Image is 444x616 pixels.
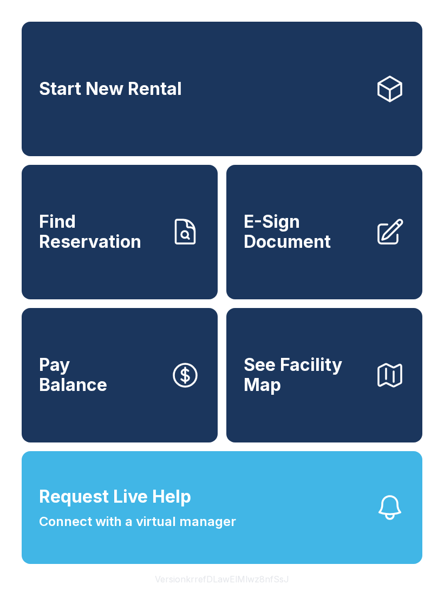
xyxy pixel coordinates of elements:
span: Find Reservation [39,212,161,252]
a: Find Reservation [22,165,218,299]
button: See Facility Map [226,308,422,442]
button: Request Live HelpConnect with a virtual manager [22,451,422,564]
span: Request Live Help [39,484,191,510]
span: Connect with a virtual manager [39,512,236,531]
span: Pay Balance [39,355,107,395]
span: See Facility Map [244,355,366,395]
a: E-Sign Document [226,165,422,299]
span: E-Sign Document [244,212,366,252]
button: VersionkrrefDLawElMlwz8nfSsJ [146,564,298,594]
button: PayBalance [22,308,218,442]
span: Start New Rental [39,79,182,99]
a: Start New Rental [22,22,422,156]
